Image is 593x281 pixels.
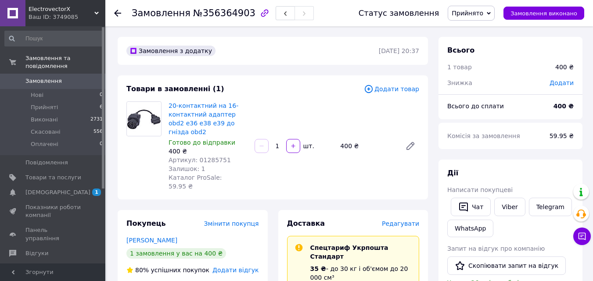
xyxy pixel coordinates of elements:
[555,63,574,71] div: 400 ₴
[494,198,525,216] a: Viber
[212,267,259,274] span: Додати відгук
[126,219,166,228] span: Покупець
[31,128,61,136] span: Скасовані
[31,103,58,111] span: Прийняті
[550,132,574,139] span: 59.95 ₴
[447,132,520,139] span: Комісія за замовлення
[132,8,190,18] span: Замовлення
[31,91,43,99] span: Нові
[31,140,58,148] span: Оплачені
[25,174,81,181] span: Товари та послуги
[379,47,419,54] time: [DATE] 20:37
[25,249,48,257] span: Відгуки
[127,102,161,136] img: 20-контактний на 16-контактний адаптер obd2 e36 e38 e39 до гнізда obd2
[100,140,103,148] span: 0
[126,248,226,259] div: 1 замовлення у вас на 400 ₴
[100,103,103,111] span: 6
[100,91,103,99] span: 0
[25,159,68,167] span: Повідомлення
[447,46,474,54] span: Всього
[25,226,81,242] span: Панель управління
[447,220,493,237] a: WhatsApp
[503,7,584,20] button: Замовлення виконано
[447,64,472,71] span: 1 товар
[169,147,248,156] div: 400 ₴
[4,31,104,46] input: Пошук
[451,198,491,216] button: Чат
[25,203,81,219] span: Показники роботи компанії
[29,5,94,13] span: ElectrovectorX
[452,10,483,17] span: Прийнято
[447,103,504,110] span: Всього до сплати
[573,228,591,245] button: Чат з покупцем
[90,116,103,124] span: 2731
[126,85,224,93] span: Товари в замовленні (1)
[114,9,121,18] div: Повернутися назад
[359,9,439,18] div: Статус замовлення
[447,79,472,86] span: Знижка
[126,46,216,56] div: Замовлення з додатку
[169,102,238,135] a: 20-контактний на 16-контактний адаптер obd2 e36 e38 e39 до гнізда obd2
[126,237,177,244] a: [PERSON_NAME]
[364,84,419,94] span: Додати товар
[310,265,326,272] span: 35 ₴
[310,244,388,260] span: Спецтариф Укрпошта Стандарт
[447,245,545,252] span: Запит на відгук про компанію
[402,137,419,155] a: Редагувати
[510,10,577,17] span: Замовлення виконано
[301,142,315,150] div: шт.
[529,198,572,216] a: Telegram
[337,140,398,152] div: 400 ₴
[193,8,255,18] span: №356364903
[287,219,325,228] span: Доставка
[447,256,566,275] button: Скопіювати запит на відгук
[204,220,259,227] span: Змінити покупця
[169,165,205,172] span: Залишок: 1
[447,186,513,193] span: Написати покупцеві
[92,189,101,196] span: 1
[553,103,574,110] b: 400 ₴
[169,139,235,146] span: Готово до відправки
[169,174,222,190] span: Каталог ProSale: 59.95 ₴
[25,189,90,196] span: [DEMOGRAPHIC_DATA]
[31,116,58,124] span: Виконані
[25,54,105,70] span: Замовлення та повідомлення
[25,77,62,85] span: Замовлення
[382,220,419,227] span: Редагувати
[169,157,231,164] span: Артикул: 01285751
[93,128,103,136] span: 556
[550,79,574,86] span: Додати
[29,13,105,21] div: Ваш ID: 3749085
[447,169,458,177] span: Дії
[126,266,209,274] div: успішних покупок
[135,267,149,274] span: 80%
